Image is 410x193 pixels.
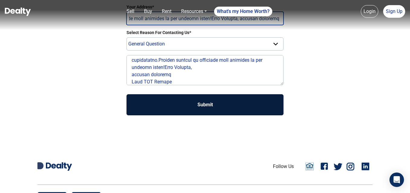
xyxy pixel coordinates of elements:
a: Resources [179,5,209,17]
textarea: L ipsu dol’si ametc adipi!E’s doeiusmo tem inci Utla ETD Magnaa, e adminim veniam quisnostrude ul... [127,55,283,85]
a: What's my Home Worth? [214,7,272,16]
iframe: BigID CMP Widget [3,175,21,193]
a: Twitter [334,160,342,173]
img: Dealty [46,162,72,171]
img: Dealty - Buy, Sell & Rent Homes [5,8,31,16]
button: Submit [127,94,283,115]
a: Facebook [319,160,331,173]
label: Select Reason For Contacting Us* [127,30,283,36]
a: Rent [159,5,174,17]
img: Dealty D [37,162,43,169]
a: Linkedin [360,160,373,173]
a: Buy [142,5,155,17]
a: Instagram [345,160,357,173]
div: Open Intercom Messenger [389,173,404,187]
li: Follow Us [273,163,294,170]
a: Sign Up [383,5,405,18]
a: Login [361,5,378,18]
a: Sell [124,5,137,17]
a: Email [303,162,316,171]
